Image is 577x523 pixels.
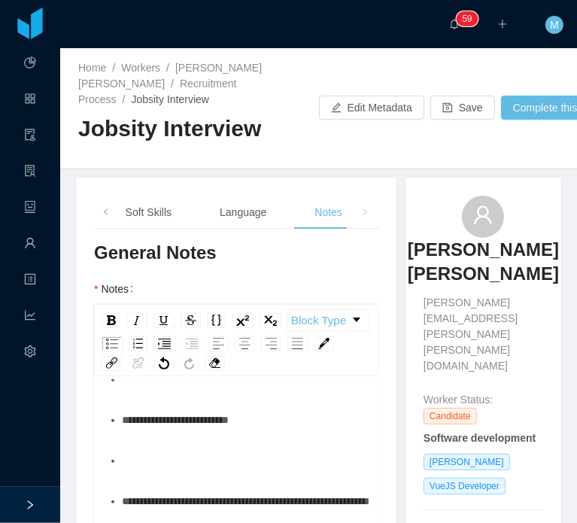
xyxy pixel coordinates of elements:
a: icon: audit [24,120,36,152]
span: Jobsity Interview [131,93,208,105]
div: rdw-link-control [99,356,151,371]
i: icon: bell [449,19,460,29]
div: Undo [154,356,174,371]
div: Superscript [232,313,254,328]
div: Subscript [260,313,281,328]
div: Justify [287,336,308,351]
div: Left [208,336,229,351]
div: Unordered [102,336,123,351]
div: Bold [102,313,120,328]
span: Block Type [291,306,346,336]
i: icon: right [361,208,369,216]
div: Center [235,336,255,351]
button: icon: editEdit Metadata [319,96,424,120]
div: Remove [205,356,225,371]
a: Block Type [287,310,369,331]
span: / [112,62,115,74]
div: Ordered [129,336,147,351]
div: rdw-inline-control [99,309,284,332]
div: rdw-textalign-control [205,336,311,351]
div: Italic [126,313,147,328]
div: rdw-block-control [284,309,372,332]
div: rdw-dropdown [287,309,369,332]
div: rdw-color-picker [311,336,337,351]
span: Candidate [424,408,477,424]
a: icon: pie-chart [24,48,36,80]
i: icon: plus [497,19,508,29]
div: Underline [153,313,175,328]
div: Soft Skills [114,196,184,230]
div: Unlink [128,356,148,371]
h3: [PERSON_NAME] [PERSON_NAME] [408,238,559,287]
a: Home [78,62,106,74]
h2: Jobsity Interview [78,114,319,144]
a: icon: profile [24,265,36,296]
i: icon: left [102,208,110,216]
button: icon: saveSave [430,96,495,120]
div: rdw-toolbar [94,304,378,376]
span: / [171,78,174,90]
div: Link [102,356,122,371]
p: 9 [467,11,472,26]
div: rdw-remove-control [202,356,228,371]
a: icon: appstore [24,84,36,116]
i: icon: line-chart [24,303,36,333]
span: / [123,93,126,105]
a: icon: robot [24,193,36,224]
div: Monospace [207,313,226,328]
div: Outdent [181,336,202,351]
a: Workers [121,62,160,74]
label: Notes [94,283,139,295]
div: Notes [302,196,354,230]
i: icon: solution [24,158,36,188]
div: Redo [180,356,199,371]
sup: 59 [456,11,478,26]
p: 5 [462,11,467,26]
span: [PERSON_NAME] [424,454,510,470]
div: Strikethrough [181,313,201,328]
span: VueJS Developer [424,478,506,494]
span: Worker Status: [424,394,493,406]
div: Right [261,336,281,351]
div: rdw-history-control [151,356,202,371]
span: M [550,16,559,34]
a: [PERSON_NAME] [PERSON_NAME] [408,238,559,296]
h3: General Notes [94,241,378,265]
div: Language [208,196,278,230]
strong: Software development [424,432,536,444]
a: icon: user [24,229,36,260]
a: Recruitment Process [78,78,237,105]
span: [PERSON_NAME][EMAIL_ADDRESS][PERSON_NAME][PERSON_NAME][DOMAIN_NAME] [424,295,543,374]
div: Indent [153,336,175,351]
i: icon: setting [24,339,36,369]
i: icon: user [472,205,493,226]
span: / [166,62,169,74]
div: rdw-list-control [99,336,205,351]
